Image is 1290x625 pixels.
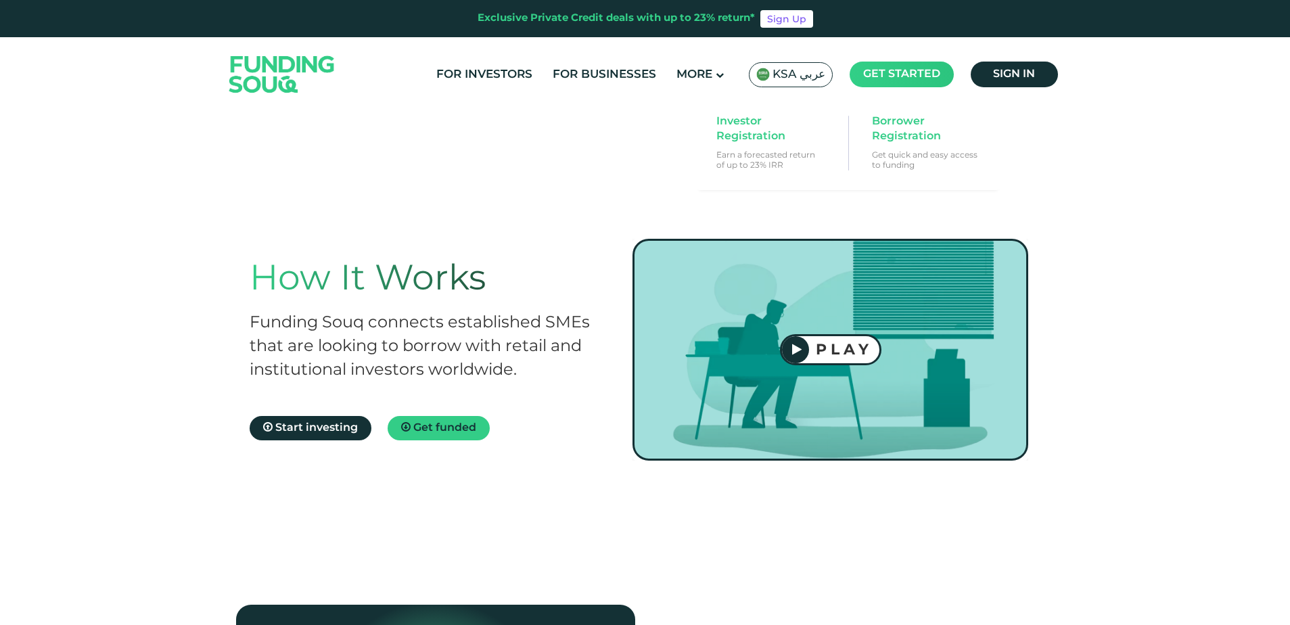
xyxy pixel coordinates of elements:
h1: How It Works [250,259,606,301]
a: Borrower Registration Get quick and easy access to funding [865,108,987,177]
p: Get quick and easy access to funding [872,149,980,170]
img: SA Flag [756,68,770,81]
a: Sign Up [760,10,813,28]
span: Start investing [275,423,358,433]
p: Earn a forecasted return of up to 23% IRR [716,149,825,170]
div: PLAY [809,340,879,358]
span: More [676,69,712,80]
span: Get started [863,69,940,79]
img: Logo [216,40,348,108]
span: Investor Registration [716,114,821,144]
span: Borrower Registration [872,114,976,144]
a: Get funded [388,416,490,440]
a: Sign in [971,62,1058,87]
span: Get funded [413,423,476,433]
h2: Funding Souq connects established SMEs that are looking to borrow with retail and institutional i... [250,311,606,382]
div: Exclusive Private Credit deals with up to 23% return* [478,11,755,26]
button: PLAY [780,334,881,365]
a: Start investing [250,416,371,440]
a: For Investors [433,64,536,86]
span: KSA عربي [773,67,825,83]
span: Sign in [993,69,1035,79]
a: For Businesses [549,64,660,86]
a: Investor Registration Earn a forecasted return of up to 23% IRR [710,108,831,177]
